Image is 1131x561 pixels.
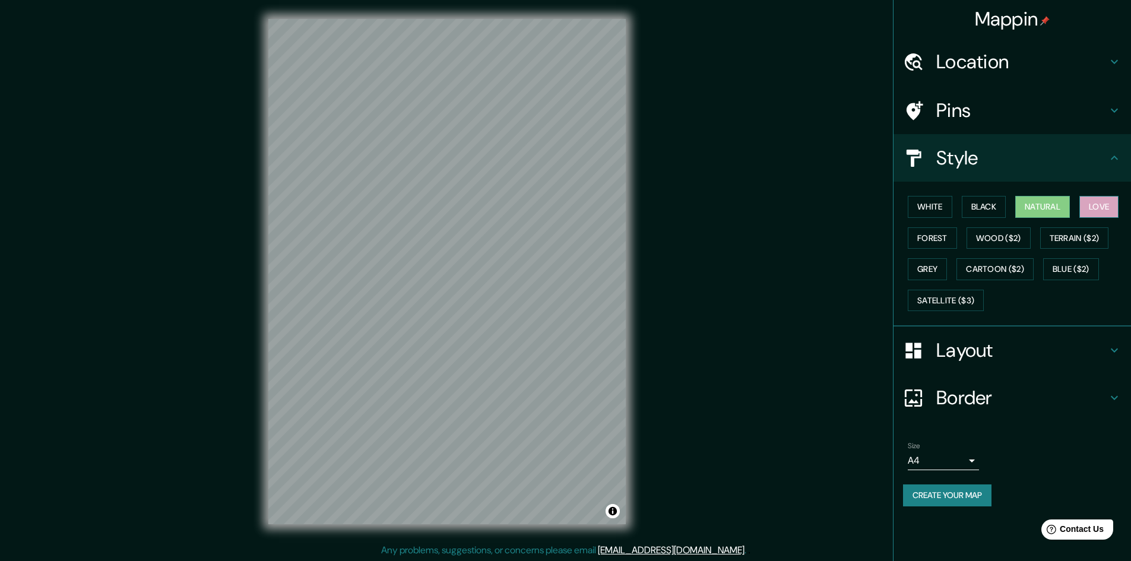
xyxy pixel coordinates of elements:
[936,386,1107,410] h4: Border
[894,374,1131,421] div: Border
[894,327,1131,374] div: Layout
[936,99,1107,122] h4: Pins
[908,227,957,249] button: Forest
[908,290,984,312] button: Satellite ($3)
[903,484,991,506] button: Create your map
[1040,16,1050,26] img: pin-icon.png
[1040,227,1109,249] button: Terrain ($2)
[268,19,626,524] canvas: Map
[1015,196,1070,218] button: Natural
[381,543,746,557] p: Any problems, suggestions, or concerns please email .
[908,451,979,470] div: A4
[975,7,1050,31] h4: Mappin
[894,87,1131,134] div: Pins
[748,543,750,557] div: .
[908,196,952,218] button: White
[936,338,1107,362] h4: Layout
[746,543,748,557] div: .
[967,227,1031,249] button: Wood ($2)
[598,544,745,556] a: [EMAIL_ADDRESS][DOMAIN_NAME]
[894,38,1131,85] div: Location
[1043,258,1099,280] button: Blue ($2)
[606,504,620,518] button: Toggle attribution
[962,196,1006,218] button: Black
[1025,515,1118,548] iframe: Help widget launcher
[894,134,1131,182] div: Style
[908,441,920,451] label: Size
[1079,196,1119,218] button: Love
[956,258,1034,280] button: Cartoon ($2)
[936,146,1107,170] h4: Style
[908,258,947,280] button: Grey
[936,50,1107,74] h4: Location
